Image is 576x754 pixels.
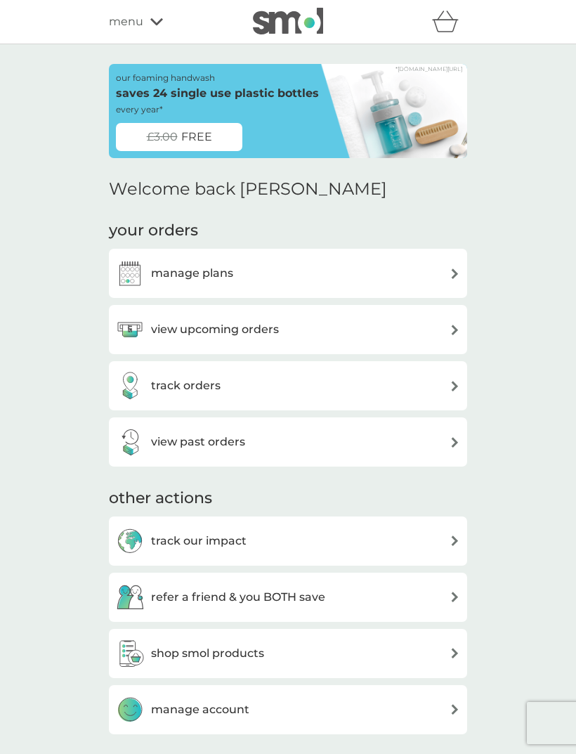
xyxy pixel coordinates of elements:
[450,325,460,335] img: arrow right
[450,381,460,391] img: arrow right
[432,8,467,36] div: basket
[151,377,221,395] h3: track orders
[109,179,387,200] h2: Welcome back [PERSON_NAME]
[116,71,215,84] p: our foaming handwash
[109,220,198,242] h3: your orders
[151,644,264,663] h3: shop smol products
[395,66,462,72] a: *[DOMAIN_NAME][URL]
[151,264,233,282] h3: manage plans
[450,704,460,715] img: arrow right
[151,433,245,451] h3: view past orders
[151,320,279,339] h3: view upcoming orders
[116,84,319,103] p: saves 24 single use plastic bottles
[450,592,460,602] img: arrow right
[151,588,325,606] h3: refer a friend & you BOTH save
[116,103,163,116] p: every year*
[450,268,460,279] img: arrow right
[450,535,460,546] img: arrow right
[151,532,247,550] h3: track our impact
[109,488,212,509] h3: other actions
[181,128,212,146] span: FREE
[450,648,460,658] img: arrow right
[151,701,249,719] h3: manage account
[253,8,323,34] img: smol
[147,128,178,146] span: £3.00
[109,13,143,31] span: menu
[450,437,460,448] img: arrow right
